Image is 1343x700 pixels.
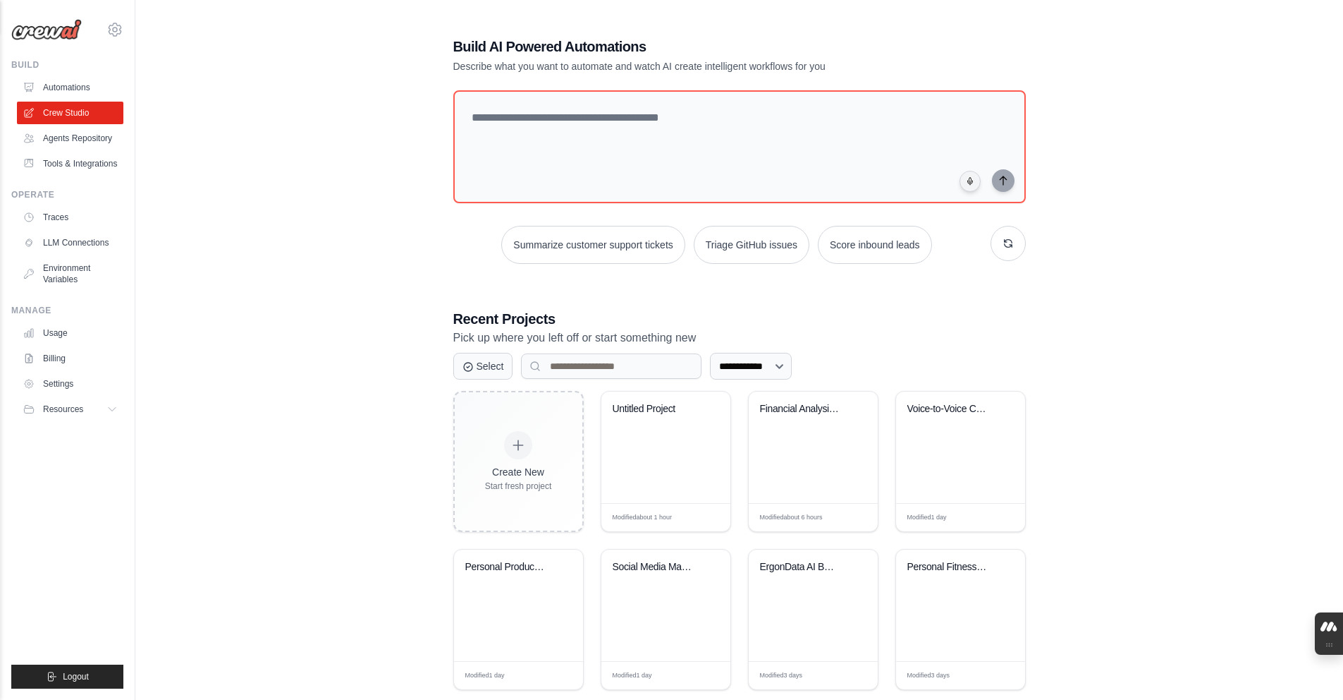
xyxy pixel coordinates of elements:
div: Financial Analysis Automation for PMEs [760,403,845,416]
span: Edit [697,512,709,523]
p: Describe what you want to automate and watch AI create intelligent workflows for you [453,59,927,73]
span: Modified about 1 hour [613,513,673,523]
button: Summarize customer support tickets [501,226,685,264]
span: Edit [697,670,709,681]
span: Modified 1 day [613,671,652,681]
p: Pick up where you left off or start something new [453,329,1026,347]
div: Start fresh project [485,481,552,492]
button: Score inbound leads [818,226,932,264]
button: Click to speak your automation idea [959,171,981,192]
span: Modified 1 day [907,513,947,523]
div: Manage [11,305,123,316]
span: Edit [991,670,1003,681]
span: Modified about 6 hours [760,513,823,523]
h1: Build AI Powered Automations [453,37,927,56]
button: Resources [17,398,123,421]
span: Edit [844,670,856,681]
div: Untitled Project [613,403,698,416]
a: Tools & Integrations [17,152,123,175]
a: Traces [17,206,123,229]
div: Create New [485,465,552,479]
h3: Recent Projects [453,309,1026,329]
span: Modified 1 day [465,671,505,681]
a: Agents Repository [17,127,123,150]
a: Crew Studio [17,102,123,124]
a: Environment Variables [17,257,123,291]
a: Automations [17,76,123,99]
span: Edit [844,512,856,523]
a: Settings [17,373,123,395]
div: ErgonData AI Backend [760,561,845,574]
span: Logout [63,671,89,682]
div: Build [11,59,123,71]
button: Select [453,353,513,380]
button: Logout [11,665,123,689]
img: Logo [11,19,82,40]
button: Triage GitHub issues [694,226,809,264]
span: Edit [991,512,1003,523]
div: Operate [11,189,123,200]
span: Edit [549,670,561,681]
span: Modified 3 days [760,671,803,681]
div: Personal Productivity & Project Manager [465,561,551,574]
a: Billing [17,347,123,370]
div: Voice-to-Voice Customer Support AI Crew [907,403,993,416]
span: Resources [43,404,83,415]
a: LLM Connections [17,231,123,254]
button: Get new suggestions [991,226,1026,261]
div: Personal Fitness Tracker & Coach [907,561,993,574]
div: Social Media Management Automation [613,561,698,574]
span: Modified 3 days [907,671,950,681]
a: Usage [17,322,123,344]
